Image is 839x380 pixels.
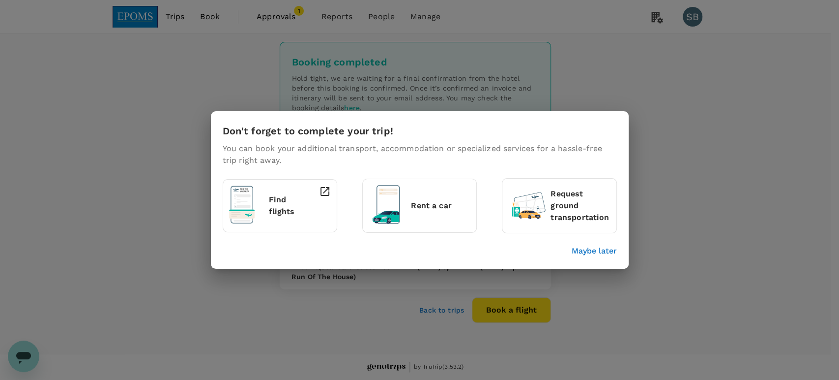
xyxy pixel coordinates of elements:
p: Rent a car [411,200,470,212]
p: You can book your additional transport, accommodation or specialized services for a hassle-free t... [223,143,617,166]
button: Maybe later [572,245,617,257]
h6: Don't forget to complete your trip! [223,123,393,139]
p: Request ground transportation [550,188,610,223]
p: Find flights [268,194,300,218]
